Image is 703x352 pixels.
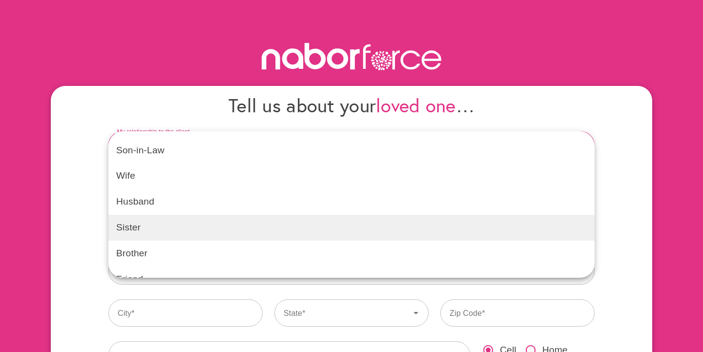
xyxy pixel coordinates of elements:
[116,247,587,261] p: Brother
[116,144,587,158] p: Son-in-Law
[116,272,587,287] p: Friend
[116,221,587,235] p: Sister
[116,195,587,209] p: Husband
[116,169,587,183] p: Wife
